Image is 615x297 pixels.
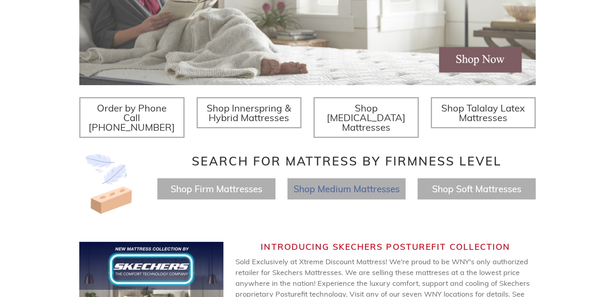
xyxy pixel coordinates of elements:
span: Introducing Skechers Posturefit Collection [261,241,510,252]
img: Image-of-brick- and-feather-representing-firm-and-soft-feel [79,154,139,214]
a: Shop Innerspring & Hybrid Mattresses [197,97,302,128]
a: Shop Medium Mattresses [293,183,400,195]
a: Shop Soft Mattresses [432,183,521,195]
span: Shop Innerspring & Hybrid Mattresses [207,102,291,124]
a: Shop Firm Mattresses [171,183,262,195]
a: Shop Talalay Latex Mattresses [431,97,536,128]
span: Shop [MEDICAL_DATA] Mattresses [327,102,406,133]
a: Order by Phone Call [PHONE_NUMBER] [79,97,185,138]
span: Order by Phone Call [PHONE_NUMBER] [88,102,175,133]
span: Search for Mattress by Firmness Level [192,153,502,169]
span: Shop Talalay Latex Mattresses [441,102,525,124]
a: Shop [MEDICAL_DATA] Mattresses [314,97,419,138]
